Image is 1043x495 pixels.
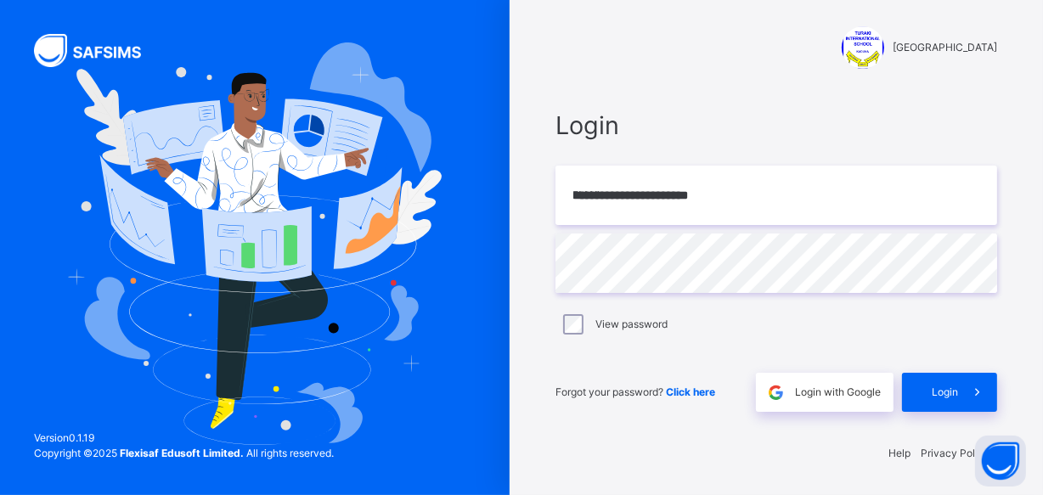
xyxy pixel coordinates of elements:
label: View password [595,317,668,332]
img: google.396cfc9801f0270233282035f929180a.svg [766,383,786,402]
span: Forgot your password? [555,385,715,398]
img: SAFSIMS Logo [34,34,161,67]
a: Privacy Policy [921,447,989,459]
span: [GEOGRAPHIC_DATA] [893,40,997,55]
img: Hero Image [68,42,443,445]
button: Open asap [975,436,1026,487]
span: Version 0.1.19 [34,430,334,446]
span: Copyright © 2025 All rights reserved. [34,447,334,459]
span: Login [555,107,997,143]
a: Click here [666,385,715,398]
span: Login with Google [795,385,881,400]
strong: Flexisaf Edusoft Limited. [120,447,244,459]
span: Login [932,385,958,400]
a: Help [888,447,911,459]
